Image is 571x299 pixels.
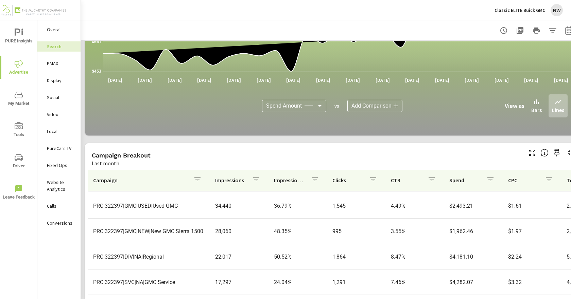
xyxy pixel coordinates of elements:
[262,100,326,112] div: Spend Amount
[88,248,210,265] td: PRC|322397|DIV|NA|Regional
[88,274,210,291] td: PRC|322397|SVC|NA|GMC Service
[222,77,246,83] p: [DATE]
[327,274,385,291] td: 1,291
[351,102,392,109] span: Add Comparison
[274,177,305,184] p: Impression Share
[103,77,127,83] p: [DATE]
[47,179,75,192] p: Website Analytics
[513,24,527,37] button: "Export Report to PDF"
[503,197,561,214] td: $1.61
[37,75,81,86] div: Display
[460,77,484,83] p: [DATE]
[385,274,444,291] td: 7.46%
[332,177,364,184] p: Clicks
[37,201,81,211] div: Calls
[503,223,561,240] td: $1.97
[47,128,75,135] p: Local
[430,77,454,83] p: [DATE]
[311,77,335,83] p: [DATE]
[47,145,75,152] p: PureCars TV
[519,77,543,83] p: [DATE]
[93,177,188,184] p: Campaign
[2,185,35,201] span: Leave Feedback
[37,177,81,194] div: Website Analytics
[531,106,542,114] p: Bars
[444,223,502,240] td: $1,962.46
[210,248,268,265] td: 22,017
[551,4,563,16] div: NW
[92,152,151,159] h5: Campaign Breakout
[0,20,37,208] div: nav menu
[2,29,35,45] span: PURE Insights
[192,77,216,83] p: [DATE]
[269,223,327,240] td: 48.35%
[508,177,539,184] p: CPC
[133,77,157,83] p: [DATE]
[546,24,559,37] button: Apply Filters
[2,153,35,170] span: Driver
[551,147,562,158] span: Save this to your personalized report
[37,143,81,153] div: PureCars TV
[269,274,327,291] td: 24.04%
[385,223,444,240] td: 3.55%
[385,248,444,265] td: 8.47%
[400,77,424,83] p: [DATE]
[47,203,75,209] p: Calls
[92,39,101,44] text: $661
[327,223,385,240] td: 995
[47,94,75,101] p: Social
[444,274,502,291] td: $4,282.07
[326,103,347,109] p: vs
[210,274,268,291] td: 17,297
[37,109,81,119] div: Video
[47,220,75,226] p: Conversions
[341,77,365,83] p: [DATE]
[210,197,268,214] td: 34,440
[391,177,422,184] p: CTR
[2,122,35,139] span: Tools
[449,177,481,184] p: Spend
[371,77,395,83] p: [DATE]
[47,60,75,67] p: PMAX
[327,248,385,265] td: 1,864
[503,274,561,291] td: $3.32
[347,100,402,112] div: Add Comparison
[37,92,81,102] div: Social
[92,69,101,74] text: $453
[281,77,305,83] p: [DATE]
[163,77,187,83] p: [DATE]
[269,248,327,265] td: 50.52%
[495,7,545,13] p: Classic ELITE Buick GMC
[327,197,385,214] td: 1,545
[540,149,549,157] span: This is a summary of Search performance results by campaign. Each column can be sorted.
[215,177,246,184] p: Impressions
[37,218,81,228] div: Conversions
[444,197,502,214] td: $2,493.21
[37,126,81,136] div: Local
[252,77,276,83] p: [DATE]
[266,102,302,109] span: Spend Amount
[530,24,543,37] button: Print Report
[503,248,561,265] td: $2.24
[2,60,35,76] span: Advertise
[47,26,75,33] p: Overall
[2,91,35,108] span: My Market
[490,77,514,83] p: [DATE]
[505,102,524,109] h6: View as
[37,160,81,170] div: Fixed Ops
[88,197,210,214] td: PRC|322397|GMC|USED|Used GMC
[47,77,75,84] p: Display
[47,162,75,169] p: Fixed Ops
[444,248,502,265] td: $4,181.10
[210,223,268,240] td: 28,060
[552,106,564,114] p: Lines
[92,159,119,167] p: Last month
[385,197,444,214] td: 4.49%
[47,43,75,50] p: Search
[47,111,75,118] p: Video
[37,41,81,52] div: Search
[527,147,538,158] button: Make Fullscreen
[269,197,327,214] td: 36.79%
[88,223,210,240] td: PRC|322397|GMC|NEW|New GMC Sierra 1500
[37,58,81,69] div: PMAX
